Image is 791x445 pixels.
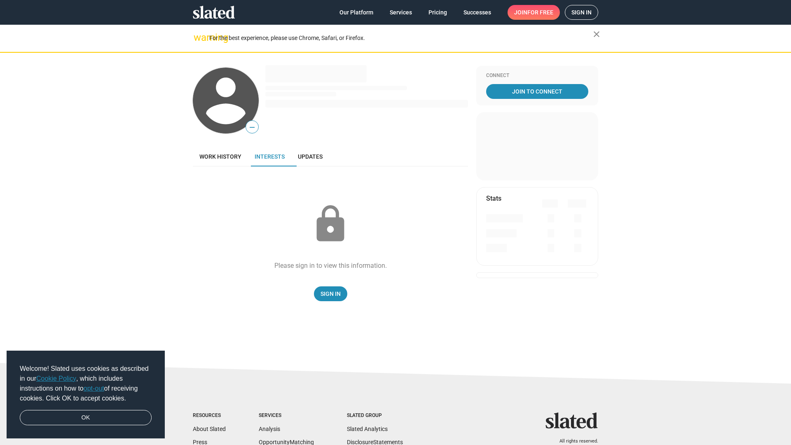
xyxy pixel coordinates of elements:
a: Services [383,5,419,20]
div: Slated Group [347,412,403,419]
a: Successes [457,5,498,20]
a: Our Platform [333,5,380,20]
span: Successes [463,5,491,20]
span: Sign In [321,286,341,301]
span: Work history [199,153,241,160]
a: Work history [193,147,248,166]
span: Interests [255,153,285,160]
a: Updates [291,147,329,166]
a: Joinfor free [508,5,560,20]
mat-card-title: Stats [486,194,501,203]
a: About Slated [193,426,226,432]
span: Join To Connect [488,84,587,99]
a: Pricing [422,5,454,20]
span: Updates [298,153,323,160]
span: Services [390,5,412,20]
a: Cookie Policy [36,375,76,382]
a: Sign in [565,5,598,20]
a: Interests [248,147,291,166]
mat-icon: warning [194,33,204,42]
a: Slated Analytics [347,426,388,432]
div: Please sign in to view this information. [274,261,387,270]
span: for free [527,5,553,20]
div: For the best experience, please use Chrome, Safari, or Firefox. [209,33,593,44]
span: Welcome! Slated uses cookies as described in our , which includes instructions on how to of recei... [20,364,152,403]
span: Pricing [428,5,447,20]
a: Sign In [314,286,347,301]
div: Connect [486,73,588,79]
mat-icon: close [592,29,601,39]
a: Analysis [259,426,280,432]
a: Join To Connect [486,84,588,99]
span: Sign in [571,5,592,19]
div: cookieconsent [7,351,165,439]
a: dismiss cookie message [20,410,152,426]
a: opt-out [84,385,104,392]
span: — [246,122,258,133]
span: Join [514,5,553,20]
span: Our Platform [339,5,373,20]
div: Resources [193,412,226,419]
div: Services [259,412,314,419]
mat-icon: lock [310,204,351,245]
